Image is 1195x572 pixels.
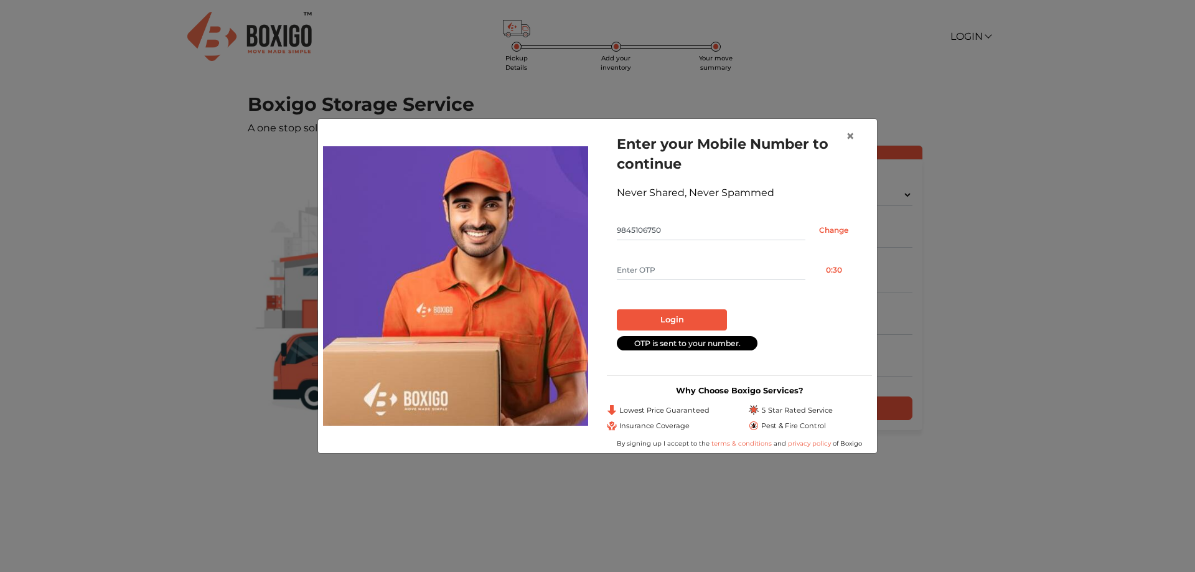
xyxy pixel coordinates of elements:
span: 5 Star Rated Service [761,405,833,416]
h1: Enter your Mobile Number to continue [617,134,862,174]
div: Never Shared, Never Spammed [617,185,862,200]
span: × [846,127,855,145]
a: terms & conditions [711,439,774,448]
div: OTP is sent to your number. [617,336,757,350]
h3: Why Choose Boxigo Services? [607,386,872,395]
button: Close [836,119,865,154]
input: Enter OTP [617,260,805,280]
button: Login [617,309,727,331]
input: Change [805,220,862,240]
input: Mobile No [617,220,805,240]
span: Insurance Coverage [619,421,690,431]
div: By signing up I accept to the and of Boxigo [607,439,872,448]
button: 0:30 [805,260,862,280]
a: privacy policy [786,439,833,448]
span: Pest & Fire Control [761,421,826,431]
img: storage-img [323,146,588,425]
span: Lowest Price Guaranteed [619,405,710,416]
